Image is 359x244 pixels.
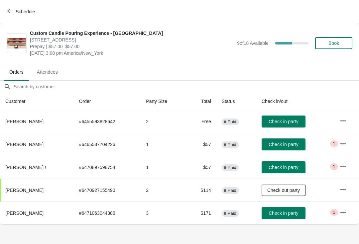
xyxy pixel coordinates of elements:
td: 3 [141,202,186,224]
td: # 6455593828642 [74,110,141,133]
th: Status [216,93,256,110]
span: Paid [228,188,236,193]
button: Check in party [262,138,305,150]
th: Order [74,93,141,110]
span: Paid [228,142,236,147]
button: Check out party [262,184,305,196]
span: Paid [228,211,236,216]
span: Check in party [269,210,298,216]
span: Check out party [267,188,300,193]
button: Schedule [3,6,40,18]
td: 2 [141,179,186,202]
td: $171 [186,202,216,224]
button: Book [315,37,352,49]
span: [PERSON_NAME] [5,188,44,193]
td: Free [186,110,216,133]
span: 1 [333,141,335,146]
td: 1 [141,156,186,179]
span: [PERSON_NAME] [5,142,44,147]
td: # 6470927155490 [74,179,141,202]
span: Book [328,41,339,46]
button: Check in party [262,161,305,173]
span: Check in party [269,119,298,124]
td: $57 [186,133,216,156]
td: # 6470897598754 [74,156,141,179]
th: Total [186,93,216,110]
span: Check in party [269,165,298,170]
span: Check in party [269,142,298,147]
span: [PERSON_NAME] [5,210,44,216]
th: Party Size [141,93,186,110]
td: $57 [186,156,216,179]
span: Paid [228,119,236,124]
img: Custom Candle Pouring Experience - Fort Lauderdale [7,38,26,49]
span: [PERSON_NAME] [5,119,44,124]
th: Check in/out [256,93,334,110]
td: $114 [186,179,216,202]
span: Custom Candle Pouring Experience - [GEOGRAPHIC_DATA] [30,30,234,37]
span: [STREET_ADDRESS] [30,37,234,43]
span: [PERSON_NAME] ! [5,165,46,170]
td: # 6471063044386 [74,202,141,224]
span: 1 [333,210,335,215]
span: 9 of 18 Available [237,41,269,46]
td: # 6465537704226 [74,133,141,156]
span: Attendees [32,66,63,78]
td: 2 [141,110,186,133]
span: Orders [4,66,29,78]
span: Prepay | $57.00–$57.00 [30,43,234,50]
span: Schedule [16,9,35,14]
span: Paid [228,165,236,170]
span: 1 [333,164,335,169]
td: 1 [141,133,186,156]
button: Check in party [262,116,305,127]
span: [DATE] 3:00 pm America/New_York [30,50,234,56]
input: Search by customer [13,81,359,93]
button: Check in party [262,207,305,219]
